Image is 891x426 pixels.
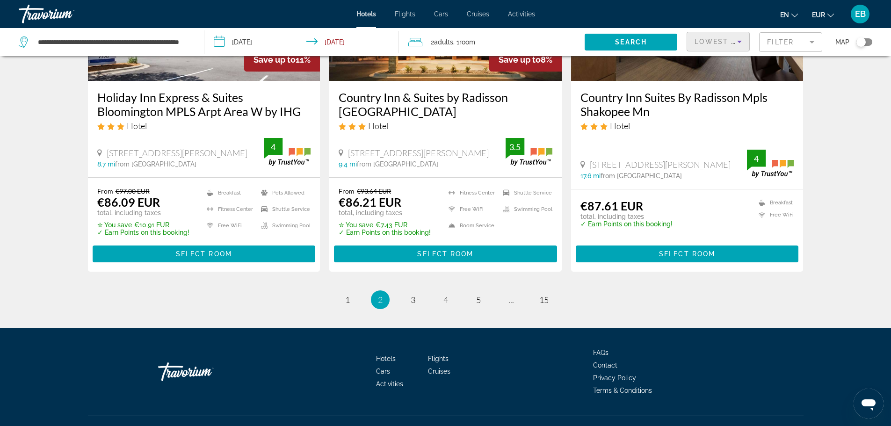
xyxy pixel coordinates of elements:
li: Pets Allowed [256,187,311,199]
a: Cruises [428,368,450,375]
div: 11% [244,48,320,72]
span: EB [855,9,866,19]
img: trustyou-badge.svg [264,138,311,166]
li: Free WiFi [202,220,256,231]
span: 9.4 mi [339,160,357,168]
button: Search [585,34,677,51]
button: Check-in date: Oct 27, 2025 Check-out date: Oct 28, 2025 [204,28,399,56]
a: Select Room [334,247,557,258]
li: Breakfast [754,199,794,207]
span: EUR [812,11,825,19]
p: ✓ Earn Points on this booking! [97,229,189,236]
a: Cruises [467,10,489,18]
span: From [339,187,355,195]
nav: Pagination [88,290,804,309]
span: ✮ You save [339,221,373,229]
span: from [GEOGRAPHIC_DATA] [601,172,682,180]
span: , 1 [453,36,475,49]
span: from [GEOGRAPHIC_DATA] [115,160,196,168]
ins: €86.09 EUR [97,195,160,209]
li: Breakfast [202,187,256,199]
div: 4 [264,141,283,152]
span: 8.7 mi [97,160,115,168]
button: Toggle map [849,38,872,46]
p: ✓ Earn Points on this booking! [339,229,431,236]
span: Flights [395,10,415,18]
img: trustyou-badge.svg [747,150,794,177]
span: Adults [434,38,453,46]
span: Cars [376,368,390,375]
span: Hotel [610,121,630,131]
span: Map [835,36,849,49]
li: Fitness Center [202,203,256,215]
span: 4 [443,295,448,305]
div: 3 star Hotel [97,121,311,131]
button: Select Room [93,245,316,262]
li: Free WiFi [444,203,498,215]
span: 5 [476,295,481,305]
button: User Menu [848,4,872,24]
a: Hotels [376,355,396,362]
li: Swimming Pool [498,203,552,215]
li: Free WiFi [754,211,794,219]
ins: €87.61 EUR [580,199,643,213]
mat-select: Sort by [695,36,742,47]
ins: €86.21 EUR [339,195,401,209]
p: total, including taxes [339,209,431,217]
a: Cars [434,10,448,18]
span: ✮ You save [97,221,132,229]
a: Select Room [576,247,799,258]
span: Select Room [176,250,232,258]
span: 2 [431,36,453,49]
p: total, including taxes [97,209,189,217]
button: Travelers: 2 adults, 0 children [399,28,585,56]
div: 3 star Hotel [339,121,552,131]
a: Country Inn & Suites by Radisson [GEOGRAPHIC_DATA] [339,90,552,118]
li: Fitness Center [444,187,498,199]
span: [STREET_ADDRESS][PERSON_NAME] [590,159,731,170]
span: Select Room [659,250,715,258]
a: FAQs [593,349,608,356]
a: Travorium [158,358,252,386]
span: 3 [411,295,415,305]
a: Holiday Inn Express & Suites Bloomington MPLS Arpt Area W by IHG [97,90,311,118]
span: Hotel [127,121,147,131]
div: 8% [489,48,562,72]
span: 17.6 mi [580,172,601,180]
button: Filter [759,32,822,52]
p: €7.43 EUR [339,221,431,229]
span: Hotel [368,121,388,131]
span: Hotels [356,10,376,18]
li: Swimming Pool [256,220,311,231]
del: €97.00 EUR [116,187,150,195]
li: Room Service [444,220,498,231]
li: Shuttle Service [498,187,552,199]
a: Travorium [19,2,112,26]
span: Search [615,38,647,46]
li: Shuttle Service [256,203,311,215]
del: €93.64 EUR [357,187,391,195]
span: Select Room [417,250,473,258]
span: [STREET_ADDRESS][PERSON_NAME] [348,148,489,158]
a: Contact [593,361,617,369]
p: total, including taxes [580,213,673,220]
button: Change currency [812,8,834,22]
span: ... [508,295,514,305]
span: en [780,11,789,19]
span: Activities [508,10,535,18]
span: Save up to [254,55,296,65]
a: Terms & Conditions [593,387,652,394]
a: Activities [376,380,403,388]
a: Privacy Policy [593,374,636,382]
span: 1 [345,295,350,305]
